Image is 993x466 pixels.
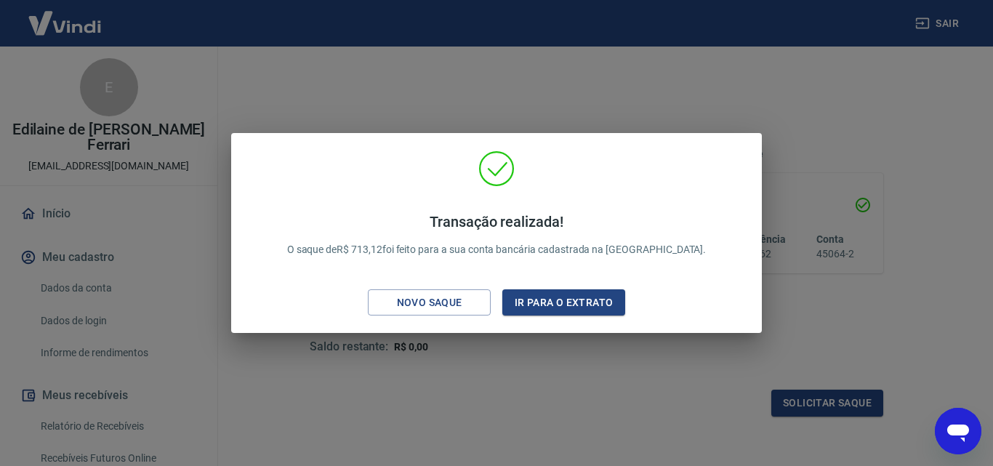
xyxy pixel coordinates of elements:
[935,408,981,454] iframe: Botão para abrir a janela de mensagens
[368,289,491,316] button: Novo saque
[287,213,707,230] h4: Transação realizada!
[502,289,625,316] button: Ir para o extrato
[287,213,707,257] p: O saque de R$ 713,12 foi feito para a sua conta bancária cadastrada na [GEOGRAPHIC_DATA].
[379,294,480,312] div: Novo saque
